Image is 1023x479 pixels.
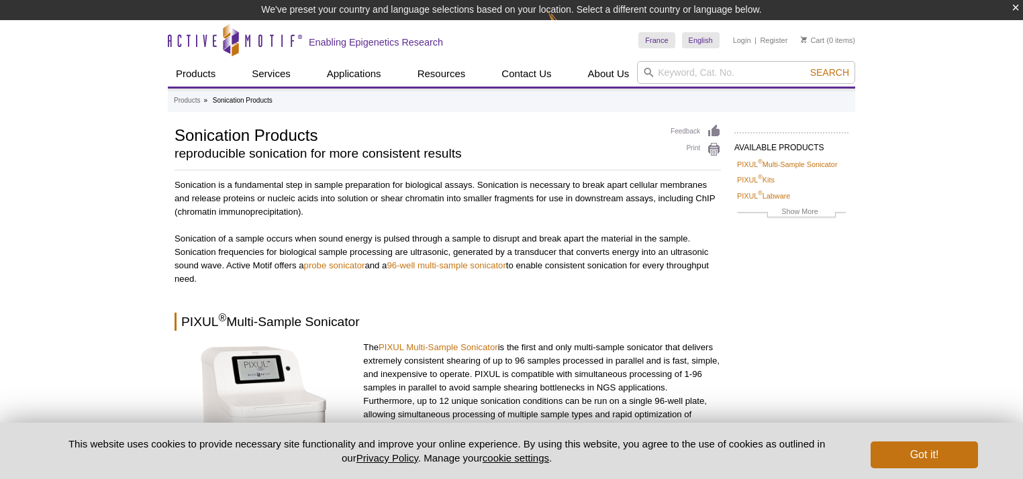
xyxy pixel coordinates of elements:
[733,36,751,45] a: Login
[801,36,807,43] img: Your Cart
[810,67,849,78] span: Search
[758,190,763,197] sup: ®
[682,32,720,48] a: English
[801,32,855,48] li: (0 items)
[175,124,657,144] h1: Sonication Products
[309,36,443,48] h2: Enabling Epigenetics Research
[379,342,498,352] a: PIXUL Multi-Sample Sonicator
[175,313,721,331] h2: PIXUL Multi-Sample Sonicator
[580,61,638,87] a: About Us
[168,61,224,87] a: Products
[304,260,365,270] a: probe sonicator
[760,36,787,45] a: Register
[218,312,226,323] sup: ®
[319,61,389,87] a: Applications
[637,61,855,84] input: Keyword, Cat. No.
[213,97,273,104] li: Sonication Products
[671,124,721,139] a: Feedback
[203,97,207,104] li: »
[737,190,790,202] a: PIXUL®Labware
[45,437,848,465] p: This website uses cookies to provide necessary site functionality and improve your online experie...
[758,174,763,181] sup: ®
[801,36,824,45] a: Cart
[175,148,657,160] h2: reproducible sonication for more consistent results
[244,61,299,87] a: Services
[638,32,675,48] a: France
[356,452,418,464] a: Privacy Policy
[175,178,721,219] p: Sonication is a fundamental step in sample preparation for biological assays. Sonication is neces...
[737,205,846,221] a: Show More
[493,61,559,87] a: Contact Us
[387,260,505,270] a: 96-well multi-sample sonicator
[737,174,775,186] a: PIXUL®Kits
[548,10,583,42] img: Change Here
[737,158,837,170] a: PIXUL®Multi-Sample Sonicator
[754,32,757,48] li: |
[758,158,763,165] sup: ®
[806,66,853,78] button: Search
[409,61,474,87] a: Resources
[483,452,549,464] button: cookie settings
[363,341,721,462] p: The is the first and only multi-sample sonicator that delivers extremely consistent shearing of u...
[871,441,978,468] button: Got it!
[174,95,200,107] a: Products
[734,132,848,156] h2: AVAILABLE PRODUCTS
[175,232,721,286] p: Sonication of a sample occurs when sound energy is pulsed through a sample to disrupt and break a...
[671,142,721,157] a: Print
